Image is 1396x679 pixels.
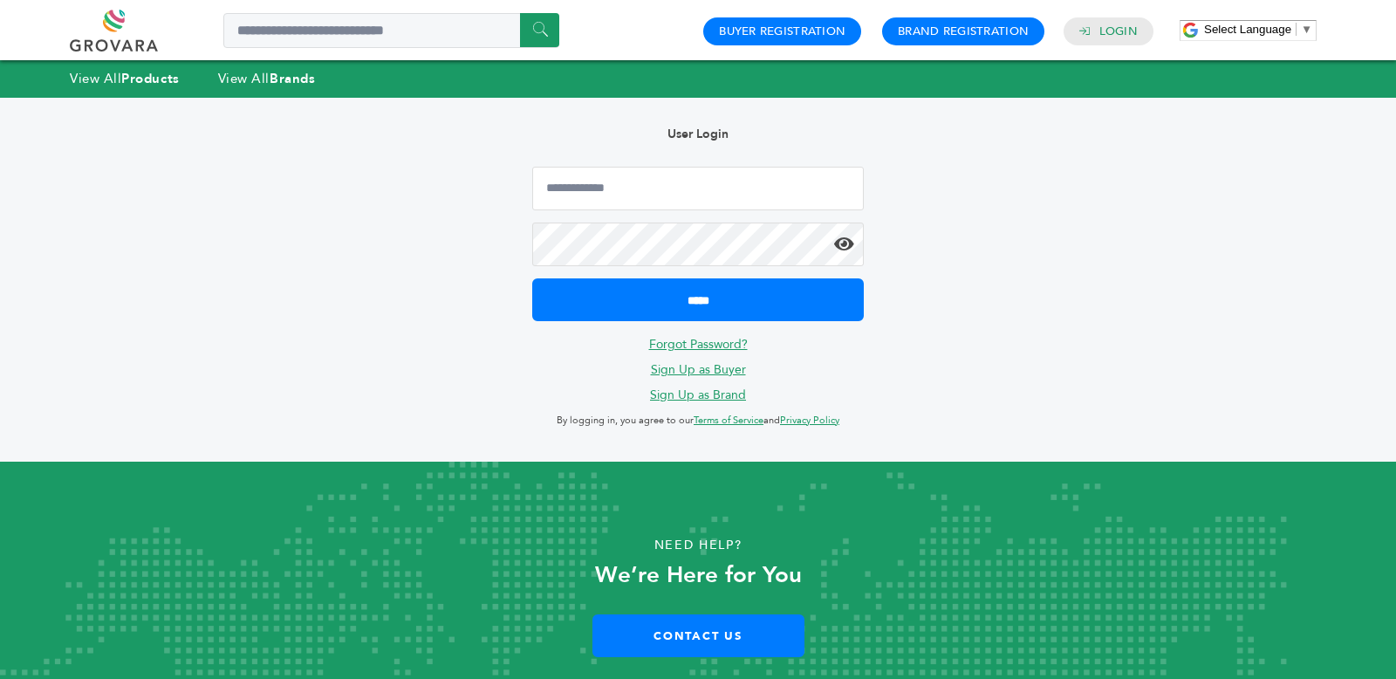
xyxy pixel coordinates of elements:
[694,414,763,427] a: Terms of Service
[218,70,316,87] a: View AllBrands
[223,13,559,48] input: Search a product or brand...
[780,414,839,427] a: Privacy Policy
[650,387,746,403] a: Sign Up as Brand
[532,410,864,431] p: By logging in, you agree to our and
[667,126,729,142] b: User Login
[649,336,748,353] a: Forgot Password?
[1296,23,1297,36] span: ​
[719,24,845,39] a: Buyer Registration
[1204,23,1312,36] a: Select Language​
[1099,24,1138,39] a: Login
[70,532,1326,559] p: Need Help?
[270,70,315,87] strong: Brands
[592,614,804,657] a: Contact Us
[1204,23,1291,36] span: Select Language
[70,70,180,87] a: View AllProducts
[651,361,746,378] a: Sign Up as Buyer
[898,24,1029,39] a: Brand Registration
[532,167,864,210] input: Email Address
[121,70,179,87] strong: Products
[595,559,802,591] strong: We’re Here for You
[1301,23,1312,36] span: ▼
[532,223,864,266] input: Password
